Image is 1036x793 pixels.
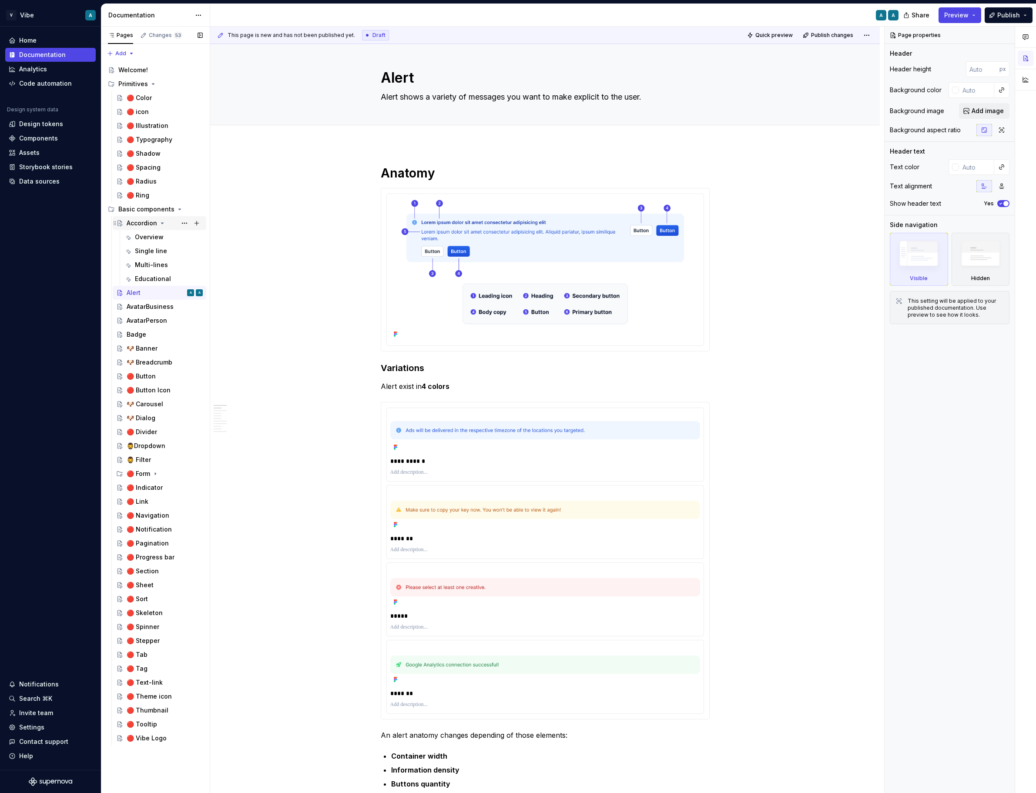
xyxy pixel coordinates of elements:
[2,6,99,24] button: VVibeA
[890,221,938,229] div: Side navigation
[113,328,206,341] a: Badge
[939,7,981,23] button: Preview
[127,177,157,186] div: 🔴 Radius
[127,330,146,339] div: Badge
[127,219,157,228] div: Accordion
[381,381,710,391] p: Alert exist in
[5,160,96,174] a: Storybook stories
[984,200,994,207] label: Yes
[198,288,201,297] div: A
[890,49,912,58] div: Header
[19,120,63,128] div: Design tokens
[127,525,172,534] div: 🔴 Notification
[19,50,66,59] div: Documentation
[127,121,168,130] div: 🔴 Illustration
[104,202,206,216] div: Basic components
[890,233,948,286] div: Visible
[952,233,1010,286] div: Hidden
[899,7,935,23] button: Share
[113,676,206,689] a: 🔴 Text-link
[121,258,206,272] a: Multi-lines
[422,382,449,391] strong: 4 colors
[391,780,450,788] strong: Buttons quantity
[908,298,1004,318] div: This setting will be applied to your published documentation. Use preview to see how it looks.
[372,32,386,39] span: Draft
[127,386,171,395] div: 🔴 Button Icon
[127,664,148,673] div: 🔴 Tag
[944,11,969,20] span: Preview
[127,372,156,381] div: 🔴 Button
[127,191,149,200] div: 🔴 Ring
[113,717,206,731] a: 🔴 Tooltip
[19,65,47,74] div: Analytics
[113,564,206,578] a: 🔴 Section
[5,62,96,76] a: Analytics
[127,650,148,659] div: 🔴 Tab
[127,428,157,436] div: 🔴 Divider
[20,11,34,20] div: Vibe
[121,272,206,286] a: Educational
[19,680,59,689] div: Notifications
[113,578,206,592] a: 🔴 Sheet
[997,11,1020,20] span: Publish
[972,107,1004,115] span: Add image
[118,205,174,214] div: Basic components
[379,67,708,88] textarea: Alert
[174,32,182,39] span: 53
[127,149,161,158] div: 🔴 Shadow
[127,622,159,631] div: 🔴 Spinner
[113,119,206,133] a: 🔴 Illustration
[113,383,206,397] a: 🔴 Button Icon
[127,734,167,743] div: 🔴 Vibe Logo
[104,77,206,91] div: Primitives
[19,694,52,703] div: Search ⌘K
[113,439,206,453] a: 🧔‍♂️Dropdown
[113,188,206,202] a: 🔴 Ring
[19,79,72,88] div: Code automation
[127,400,163,408] div: 🐶 Carousel
[127,483,163,492] div: 🔴 Indicator
[127,469,150,478] div: 🔴 Form
[113,397,206,411] a: 🐶 Carousel
[113,648,206,662] a: 🔴 Tab
[29,777,72,786] svg: Supernova Logo
[127,302,174,311] div: AvatarBusiness
[890,163,919,171] div: Text color
[999,66,1006,73] p: px
[113,91,206,105] a: 🔴 Color
[959,159,994,175] input: Auto
[113,411,206,425] a: 🐶 Dialog
[800,29,857,41] button: Publish changes
[113,606,206,620] a: 🔴 Skeleton
[744,29,797,41] button: Quick preview
[127,288,141,297] div: Alert
[127,636,160,645] div: 🔴 Stepper
[113,522,206,536] a: 🔴 Notification
[113,425,206,439] a: 🔴 Divider
[127,497,148,506] div: 🔴 Link
[890,65,931,74] div: Header height
[113,620,206,634] a: 🔴 Spinner
[118,80,148,88] div: Primitives
[113,495,206,509] a: 🔴 Link
[910,275,928,282] div: Visible
[19,177,60,186] div: Data sources
[5,33,96,47] a: Home
[104,63,206,77] a: Welcome!
[113,105,206,119] a: 🔴 icon
[966,61,999,77] input: Auto
[113,314,206,328] a: AvatarPerson
[19,134,58,143] div: Components
[19,148,40,157] div: Assets
[971,275,990,282] div: Hidden
[127,720,157,729] div: 🔴 Tooltip
[391,766,459,774] strong: Information density
[127,692,172,701] div: 🔴 Theme icon
[381,165,710,181] h1: Anatomy
[811,32,853,39] span: Publish changes
[135,261,168,269] div: Multi-lines
[108,11,191,20] div: Documentation
[104,63,206,745] div: Page tree
[113,481,206,495] a: 🔴 Indicator
[113,662,206,676] a: 🔴 Tag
